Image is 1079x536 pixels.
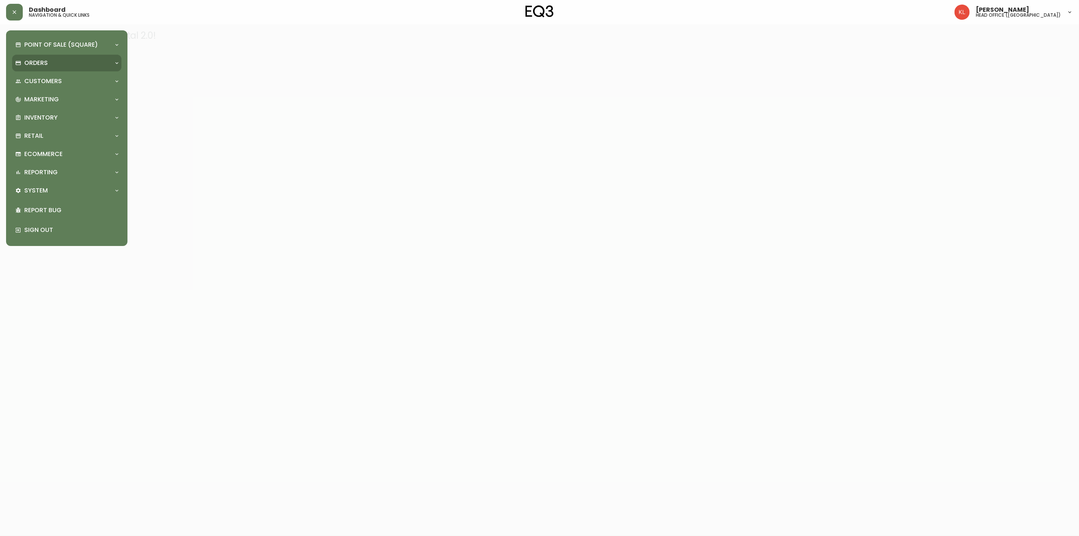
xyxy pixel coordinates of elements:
span: Dashboard [29,7,66,13]
p: Report Bug [24,206,118,214]
p: Marketing [24,95,59,104]
p: Ecommerce [24,150,63,158]
p: Orders [24,59,48,67]
div: Point of Sale (Square) [12,36,121,53]
p: Inventory [24,114,58,122]
p: Sign Out [24,226,118,234]
div: Ecommerce [12,146,121,162]
p: Reporting [24,168,58,177]
div: Report Bug [12,200,121,220]
div: Orders [12,55,121,71]
p: Point of Sale (Square) [24,41,98,49]
p: System [24,186,48,195]
div: Retail [12,128,121,144]
div: System [12,182,121,199]
img: 2c0c8aa7421344cf0398c7f872b772b5 [955,5,970,20]
div: Reporting [12,164,121,181]
p: Retail [24,132,43,140]
img: logo [525,5,554,17]
div: Inventory [12,109,121,126]
span: [PERSON_NAME] [976,7,1029,13]
div: Customers [12,73,121,90]
h5: navigation & quick links [29,13,90,17]
p: Customers [24,77,62,85]
div: Sign Out [12,220,121,240]
div: Marketing [12,91,121,108]
h5: head office ([GEOGRAPHIC_DATA]) [976,13,1061,17]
